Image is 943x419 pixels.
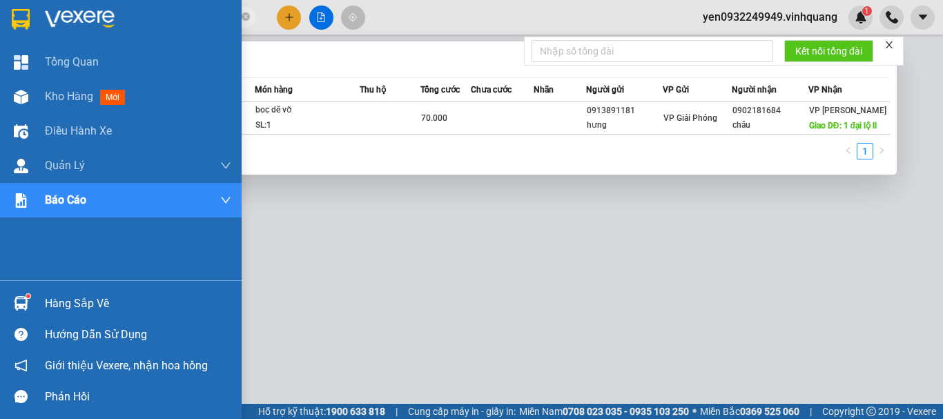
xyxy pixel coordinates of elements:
[242,11,250,24] span: close-circle
[45,90,93,103] span: Kho hàng
[663,113,717,123] span: VP Giải Phóng
[732,118,808,133] div: châu
[471,85,512,95] span: Chưa cước
[26,294,30,298] sup: 1
[45,122,112,139] span: Điều hành xe
[884,40,894,50] span: close
[14,90,28,104] img: warehouse-icon
[255,103,359,118] div: boc dẽ vỡ
[873,143,890,159] li: Next Page
[12,9,30,30] img: logo-vxr
[808,85,842,95] span: VP Nhận
[877,146,886,155] span: right
[809,121,877,130] span: Giao DĐ: 1 đại lộ ll
[732,104,808,118] div: 0902181684
[45,293,231,314] div: Hàng sắp về
[534,85,554,95] span: Nhãn
[732,85,777,95] span: Người nhận
[857,143,873,159] li: 1
[360,85,386,95] span: Thu hộ
[784,40,873,62] button: Kết nối tổng đài
[45,157,85,174] span: Quản Lý
[586,85,624,95] span: Người gửi
[255,118,359,133] div: SL: 1
[14,328,28,341] span: question-circle
[14,359,28,372] span: notification
[255,85,293,95] span: Món hàng
[840,143,857,159] li: Previous Page
[857,144,873,159] a: 1
[14,296,28,311] img: warehouse-icon
[420,85,460,95] span: Tổng cước
[14,159,28,173] img: warehouse-icon
[663,85,689,95] span: VP Gửi
[14,193,28,208] img: solution-icon
[532,40,773,62] input: Nhập số tổng đài
[844,146,853,155] span: left
[587,118,662,133] div: hưng
[421,113,447,123] span: 70.000
[587,104,662,118] div: 0913891181
[14,390,28,403] span: message
[242,12,250,21] span: close-circle
[45,324,231,345] div: Hướng dẫn sử dụng
[220,195,231,206] span: down
[45,357,208,374] span: Giới thiệu Vexere, nhận hoa hồng
[220,160,231,171] span: down
[100,90,125,105] span: mới
[795,43,862,59] span: Kết nối tổng đài
[45,387,231,407] div: Phản hồi
[840,143,857,159] button: left
[809,106,886,115] span: VP [PERSON_NAME]
[45,191,86,208] span: Báo cáo
[873,143,890,159] button: right
[14,124,28,139] img: warehouse-icon
[14,55,28,70] img: dashboard-icon
[45,53,99,70] span: Tổng Quan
